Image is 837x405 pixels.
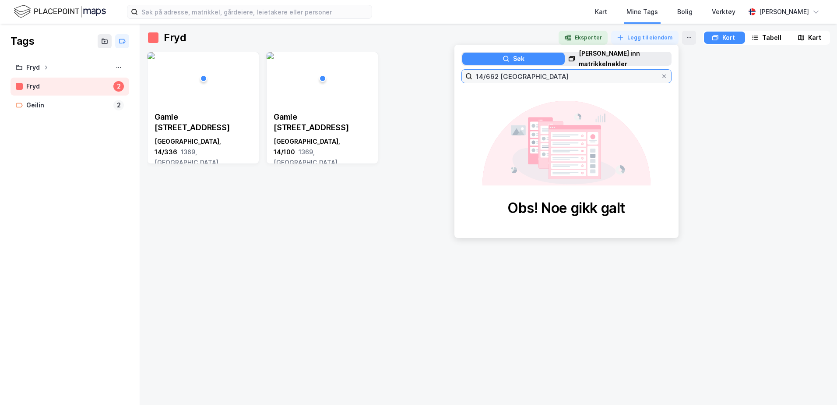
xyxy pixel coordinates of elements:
div: [GEOGRAPHIC_DATA], 14/336 [155,136,252,168]
div: Søk [513,53,524,64]
span: 1369, [GEOGRAPHIC_DATA] [155,148,218,166]
div: [PERSON_NAME] [759,7,809,17]
div: [PERSON_NAME] inn matrikkelnøkler [579,48,671,69]
div: Fryd [164,31,186,45]
div: Obs! Noe gikk galt [507,199,625,217]
input: Søk etter en eiendom [472,70,661,83]
input: Søk på adresse, matrikkel, gårdeiere, leietakere eller personer [138,5,372,18]
a: Geilin2 [11,96,129,114]
div: Kart [595,7,607,17]
div: Kontrollprogram for chat [793,363,837,405]
img: 256x120 [267,52,274,59]
div: Fryd [26,81,110,92]
a: Fryd2 [11,78,129,96]
div: [GEOGRAPHIC_DATA], 14/100 [274,136,371,168]
div: Tags [11,34,34,48]
div: Gamle [STREET_ADDRESS] [274,112,371,133]
div: 2 [113,100,124,110]
div: Bolig [677,7,693,17]
div: Mine Tags [626,7,658,17]
div: Tabell [762,32,781,43]
button: Eksporter [559,31,608,45]
div: Verktøy [712,7,735,17]
img: 256x120 [148,52,155,59]
div: Kart [808,32,821,43]
div: Kort [722,32,735,43]
button: Legg til eiendom [611,31,679,45]
span: 1369, [GEOGRAPHIC_DATA] [274,148,338,166]
div: Fryd [26,62,40,73]
img: logo.f888ab2527a4732fd821a326f86c7f29.svg [14,4,106,19]
div: Gamle [STREET_ADDRESS] [155,112,252,133]
iframe: Chat Widget [793,363,837,405]
div: Geilin [26,100,110,111]
div: 2 [113,81,124,92]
